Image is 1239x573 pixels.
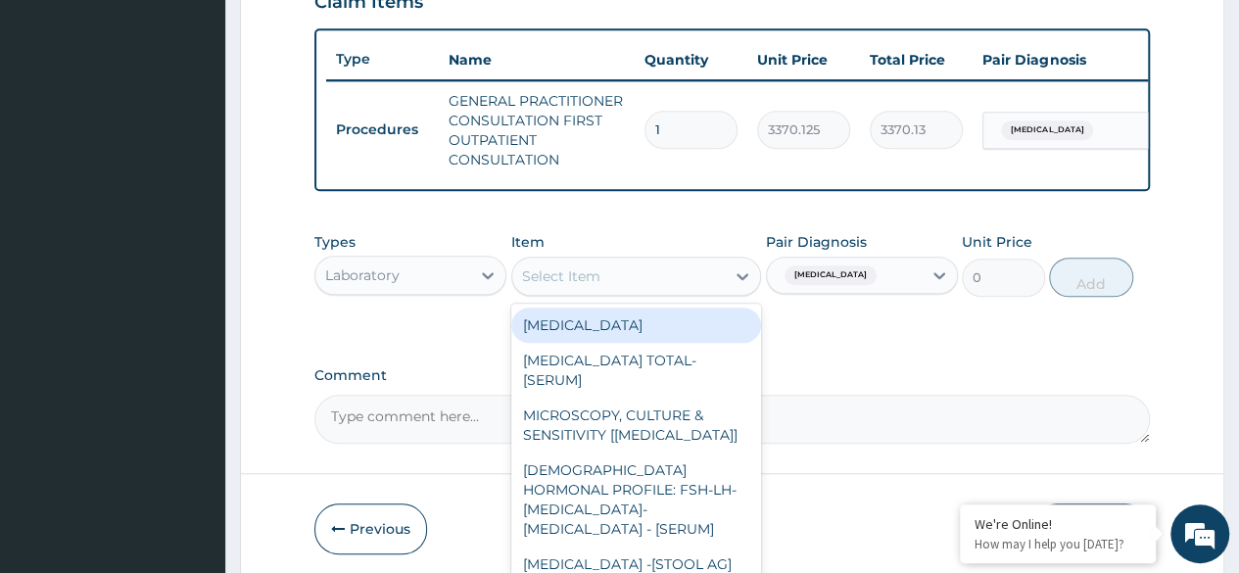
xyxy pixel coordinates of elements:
span: We're online! [114,166,270,363]
div: We're Online! [975,515,1141,533]
span: [MEDICAL_DATA] [1001,120,1093,140]
div: Minimize live chat window [321,10,368,57]
th: Name [439,40,635,79]
th: Quantity [635,40,747,79]
th: Type [326,41,439,77]
textarea: Type your message and hit 'Enter' [10,372,373,441]
span: [MEDICAL_DATA] [785,265,877,285]
p: How may I help you today? [975,536,1141,552]
button: Previous [314,503,427,554]
button: Add [1049,258,1132,297]
label: Unit Price [962,232,1032,252]
td: Procedures [326,112,439,148]
label: Types [314,234,356,251]
button: Submit [1032,503,1150,554]
div: [MEDICAL_DATA] TOTAL- [SERUM] [511,343,762,398]
img: d_794563401_company_1708531726252_794563401 [36,98,79,147]
label: Comment [314,367,1150,384]
th: Unit Price [747,40,860,79]
th: Pair Diagnosis [973,40,1188,79]
div: MICROSCOPY, CULTURE & SENSITIVITY [[MEDICAL_DATA]] [511,398,762,453]
th: Total Price [860,40,973,79]
label: Item [511,232,545,252]
div: [MEDICAL_DATA] [511,308,762,343]
div: Select Item [522,266,600,286]
div: Laboratory [325,265,400,285]
div: [DEMOGRAPHIC_DATA] HORMONAL PROFILE: FSH-LH-[MEDICAL_DATA]-[MEDICAL_DATA] - [SERUM] [511,453,762,547]
label: Pair Diagnosis [766,232,867,252]
td: GENERAL PRACTITIONER CONSULTATION FIRST OUTPATIENT CONSULTATION [439,81,635,179]
div: Chat with us now [102,110,329,135]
